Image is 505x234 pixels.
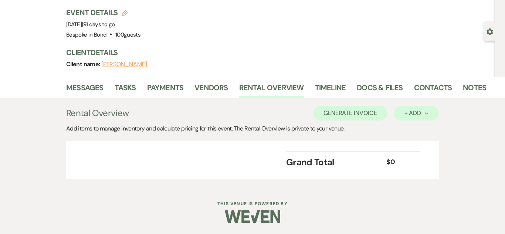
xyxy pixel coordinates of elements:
div: $0 [386,157,411,167]
button: + Add [394,106,439,121]
div: Add items to manage inventory and calculate pricing for this event. The Rental Overview is privat... [66,124,439,133]
a: Payments [147,82,184,98]
div: + Add [404,110,428,116]
a: Timeline [315,82,346,98]
button: Open lead details [487,28,493,35]
div: Grand Total [286,156,386,169]
a: Notes [463,82,486,98]
h3: Client Details [66,47,480,58]
span: 100 guests [115,31,140,38]
span: Bespoke in Bond [66,31,106,38]
a: Tasks [115,82,136,98]
a: Contacts [414,82,452,98]
button: Generate Invoice [313,106,387,121]
h3: Rental Overview [66,106,129,120]
a: Messages [66,82,104,98]
img: Weven Logo [225,204,280,230]
span: Client name: [66,60,101,68]
h3: Event Details [66,7,140,18]
span: | [82,21,115,28]
a: Rental Overview [239,82,304,98]
button: [PERSON_NAME] [101,61,147,67]
a: Docs & Files [357,82,403,98]
span: [DATE] [66,21,115,28]
span: 91 days to go [83,21,115,28]
a: Vendors [194,82,228,98]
